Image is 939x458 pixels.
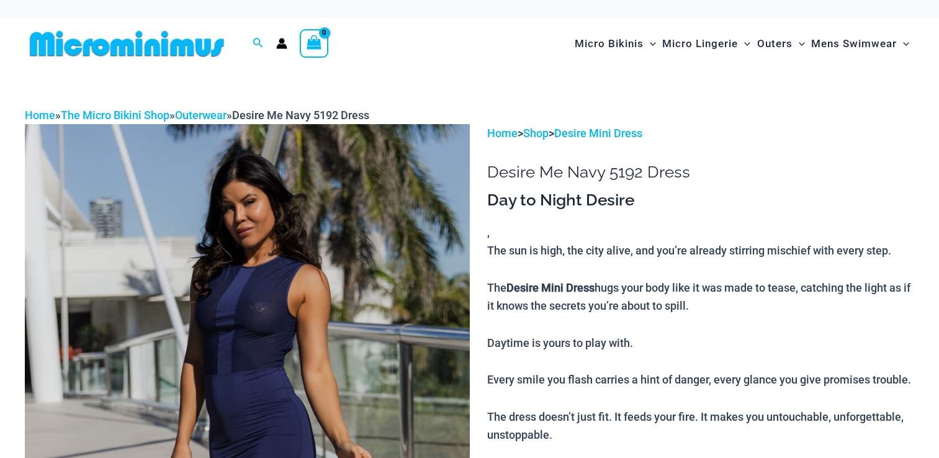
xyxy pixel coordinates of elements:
[808,25,912,63] a: Mens SwimwearMenu ToggleMenu Toggle
[523,127,549,140] a: Shop
[487,127,518,140] a: Home
[572,25,659,63] a: Micro BikinisMenu ToggleMenu Toggle
[487,190,914,211] h3: Day to Night Desire
[659,25,753,63] a: Micro LingerieMenu ToggleMenu Toggle
[662,28,738,60] span: Micro Lingerie
[644,28,656,60] span: Menu Toggle
[276,38,287,49] a: Account icon link
[253,36,264,52] a: Search icon link
[25,109,55,122] a: Home
[754,25,808,63] a: OutersMenu ToggleMenu Toggle
[175,109,227,122] a: Outerwear
[506,281,595,294] b: Desire Mini Dress
[570,23,914,65] nav: Site Navigation
[575,28,644,60] span: Micro Bikinis
[738,28,750,60] span: Menu Toggle
[757,28,793,60] span: Outers
[61,109,169,122] a: The Micro Bikini Shop
[897,28,909,60] span: Menu Toggle
[25,30,229,58] img: MM SHOP LOGO FLAT
[232,109,369,122] span: Desire Me Navy 5192 Dress
[25,109,369,122] span: » » »
[793,28,805,60] span: Menu Toggle
[300,29,328,58] a: View Shopping Cart, empty
[811,28,897,60] span: Mens Swimwear
[554,127,642,140] a: Desire Mini Dress
[487,124,914,143] p: > >
[487,163,914,182] h1: Desire Me Navy 5192 Dress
